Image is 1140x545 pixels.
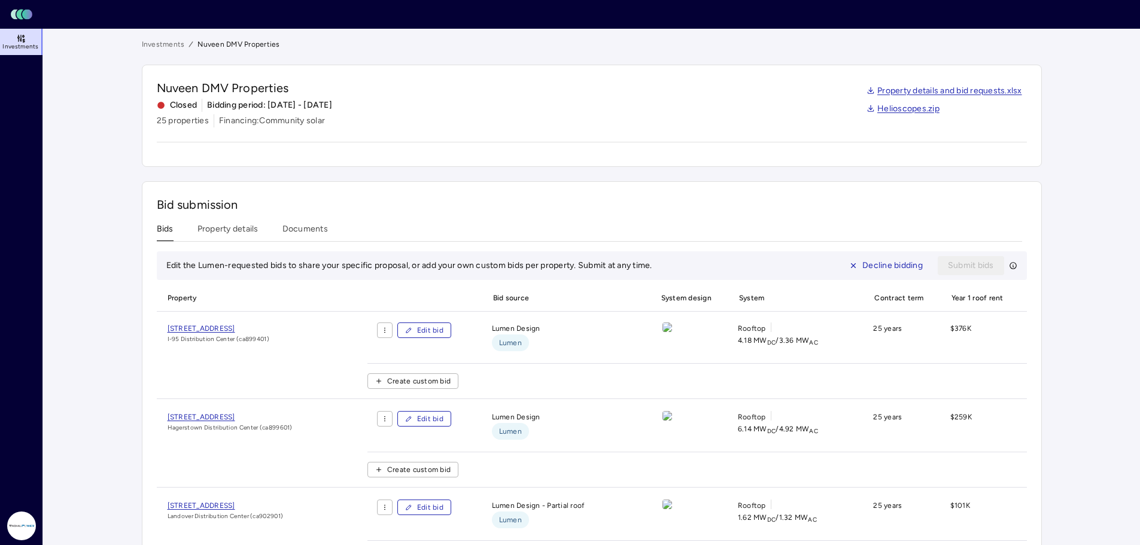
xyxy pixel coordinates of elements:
[142,38,185,50] a: Investments
[482,322,641,354] div: Lumen Design
[397,322,451,338] button: Edit bid
[367,373,458,389] button: Create custom bid
[499,337,522,349] span: Lumen
[197,223,259,241] button: Property details
[738,511,817,523] span: 1.62 MW / 1.32 MW
[482,285,641,311] span: Bid source
[142,38,1042,50] nav: breadcrumb
[728,285,855,311] span: System
[166,260,652,270] span: Edit the Lumen-requested bids to share your specific proposal, or add your own custom bids per pr...
[397,411,451,427] button: Edit bid
[941,285,1011,311] span: Year 1 roof rent
[862,259,923,272] span: Decline bidding
[168,511,284,521] span: Landover Distribution Center (ca902901)
[157,285,358,311] span: Property
[157,99,197,112] span: Closed
[941,500,1011,531] div: $101K
[168,322,270,334] a: [STREET_ADDRESS]
[1020,285,1129,311] span: Annual roof rent escalator
[417,413,443,425] span: Edit bid
[7,511,36,540] img: Radial Power
[157,223,174,241] button: Bids
[941,411,1011,442] div: $259K
[767,516,776,523] sub: DC
[282,223,328,241] button: Documents
[168,324,235,333] span: [STREET_ADDRESS]
[767,339,776,346] sub: DC
[864,322,931,354] div: 25 years
[367,462,458,477] button: Create custom bid
[867,84,1022,98] a: Property details and bid requests.xlsx
[168,411,293,423] a: [STREET_ADDRESS]
[168,501,235,510] span: [STREET_ADDRESS]
[864,500,931,531] div: 25 years
[767,427,776,435] sub: DC
[219,114,325,127] span: Financing: Community solar
[662,411,672,421] img: view
[650,285,719,311] span: System design
[738,500,766,511] span: Rooftop
[839,256,933,275] button: Decline bidding
[809,427,818,435] sub: AC
[662,500,672,509] img: view
[738,322,766,334] span: Rooftop
[738,411,766,423] span: Rooftop
[197,38,279,50] span: Nuveen DMV Properties
[867,102,940,115] a: Helioscopes.zip
[207,99,332,112] span: Bidding period: [DATE] - [DATE]
[809,339,818,346] sub: AC
[417,501,443,513] span: Edit bid
[864,285,931,311] span: Contract term
[482,500,641,531] div: Lumen Design - Partial roof
[938,256,1004,275] button: Submit bids
[387,464,451,476] span: Create custom bid
[499,514,522,526] span: Lumen
[157,114,209,127] span: 25 properties
[157,80,332,96] span: Nuveen DMV Properties
[168,413,235,421] span: [STREET_ADDRESS]
[1020,500,1129,531] div: 2.0%
[168,423,293,433] span: Hagerstown Distribution Center (ca899601)
[941,322,1011,354] div: $376K
[387,375,451,387] span: Create custom bid
[417,324,443,336] span: Edit bid
[662,322,672,332] img: view
[168,334,270,344] span: I-95 Distribution Center (ca899401)
[397,500,451,515] button: Edit bid
[1020,411,1129,442] div: 2.0%
[948,259,994,272] span: Submit bids
[738,334,818,346] span: 4.18 MW / 3.36 MW
[864,411,931,442] div: 25 years
[2,43,38,50] span: Investments
[482,411,641,442] div: Lumen Design
[738,423,818,435] span: 6.14 MW / 4.92 MW
[168,500,284,511] a: [STREET_ADDRESS]
[157,197,238,212] span: Bid submission
[499,425,522,437] span: Lumen
[808,516,817,523] sub: AC
[1020,322,1129,354] div: 2.0%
